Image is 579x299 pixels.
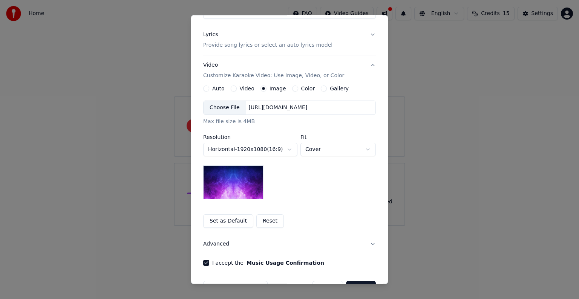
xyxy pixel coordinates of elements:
[203,55,376,85] button: VideoCustomize Karaoke Video: Use Image, Video, or Color
[204,101,246,114] div: Choose File
[346,281,376,294] button: Create
[330,86,349,91] label: Gallery
[203,61,344,79] div: Video
[300,134,376,140] label: Fit
[203,72,344,79] p: Customize Karaoke Video: Use Image, Video, or Color
[212,86,225,91] label: Auto
[203,214,253,228] button: Set as Default
[203,234,376,254] button: Advanced
[203,118,376,125] div: Max file size is 4MB
[203,85,376,234] div: VideoCustomize Karaoke Video: Use Image, Video, or Color
[270,86,286,91] label: Image
[256,214,284,228] button: Reset
[301,86,315,91] label: Color
[212,260,324,265] label: I accept the
[203,31,218,38] div: Lyrics
[203,41,332,49] p: Provide song lyrics or select an auto lyrics model
[246,104,311,111] div: [URL][DOMAIN_NAME]
[247,260,324,265] button: I accept the
[203,134,297,140] label: Resolution
[240,86,254,91] label: Video
[203,25,376,55] button: LyricsProvide song lyrics or select an auto lyrics model
[312,281,343,294] button: Cancel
